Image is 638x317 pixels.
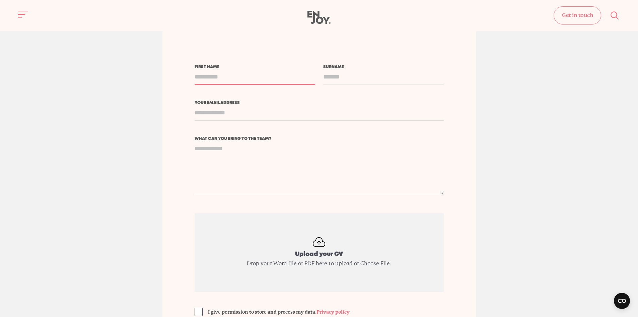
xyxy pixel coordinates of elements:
[614,293,630,309] button: Open CMP widget
[16,7,30,21] button: Site navigation
[195,65,315,69] label: First name
[608,8,622,22] button: Site search
[323,65,444,69] label: Surname
[195,137,444,141] label: What can you bring to the team?
[554,6,601,24] a: Get in touch
[195,101,444,105] label: Your email address
[208,309,350,315] span: I give permission to store and process my data.
[316,309,350,315] a: Privacy policy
